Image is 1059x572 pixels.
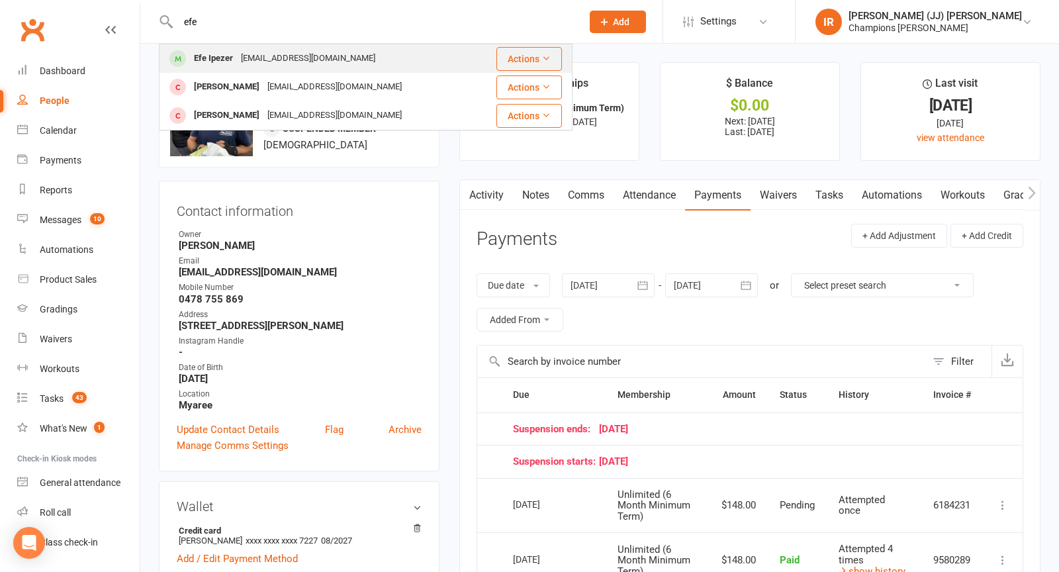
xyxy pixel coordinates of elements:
[751,180,806,211] a: Waivers
[179,281,422,294] div: Mobile Number
[40,185,72,195] div: Reports
[177,524,422,548] li: [PERSON_NAME]
[16,13,49,46] a: Clubworx
[17,528,140,557] a: Class kiosk mode
[72,392,87,403] span: 43
[40,507,71,518] div: Roll call
[700,7,737,36] span: Settings
[839,494,885,517] span: Attempted once
[40,95,69,106] div: People
[179,388,422,401] div: Location
[237,49,379,68] div: [EMAIL_ADDRESS][DOMAIN_NAME]
[501,378,606,412] th: Due
[179,320,422,332] strong: [STREET_ADDRESS][PERSON_NAME]
[17,235,140,265] a: Automations
[13,527,45,559] div: Open Intercom Messenger
[710,478,768,533] td: $148.00
[17,324,140,354] a: Waivers
[849,22,1022,34] div: Champions [PERSON_NAME]
[177,551,298,567] a: Add / Edit Payment Method
[179,361,422,374] div: Date of Birth
[177,438,289,453] a: Manage Comms Settings
[513,180,559,211] a: Notes
[559,180,614,211] a: Comms
[618,489,690,522] span: Unlimited (6 Month Minimum Term)
[614,180,685,211] a: Attendance
[190,49,237,68] div: Efe Ipezer
[17,295,140,324] a: Gradings
[921,478,983,533] td: 6184231
[496,75,562,99] button: Actions
[672,116,827,137] p: Next: [DATE] Last: [DATE]
[17,116,140,146] a: Calendar
[263,106,406,125] div: [EMAIL_ADDRESS][DOMAIN_NAME]
[17,56,140,86] a: Dashboard
[190,106,263,125] div: [PERSON_NAME]
[780,499,815,511] span: Pending
[17,498,140,528] a: Roll call
[179,293,422,305] strong: 0478 755 869
[17,265,140,295] a: Product Sales
[852,180,931,211] a: Automations
[770,277,779,293] div: or
[477,229,557,250] h3: Payments
[17,175,140,205] a: Reports
[40,304,77,314] div: Gradings
[174,13,573,31] input: Search...
[40,363,79,374] div: Workouts
[179,399,422,411] strong: Myaree
[613,17,629,27] span: Add
[513,494,574,514] div: [DATE]
[851,224,947,248] button: + Add Adjustment
[40,155,81,166] div: Payments
[780,554,800,566] span: Paid
[40,244,93,255] div: Automations
[40,215,81,225] div: Messages
[590,11,646,33] button: Add
[873,116,1028,130] div: [DATE]
[710,378,768,412] th: Amount
[17,146,140,175] a: Payments
[513,424,599,435] span: Suspension ends:
[40,274,97,285] div: Product Sales
[179,255,422,267] div: Email
[839,543,893,566] span: Attempted 4 times
[827,378,921,412] th: History
[389,422,422,438] a: Archive
[815,9,842,35] div: IR
[179,346,422,358] strong: -
[606,378,710,412] th: Membership
[263,139,367,151] span: [DEMOGRAPHIC_DATA]
[513,456,599,467] span: Suspension starts:
[477,308,563,332] button: Added From
[496,104,562,128] button: Actions
[40,66,85,76] div: Dashboard
[177,422,279,438] a: Update Contact Details
[283,123,376,134] span: Suspended member
[496,47,562,71] button: Actions
[17,384,140,414] a: Tasks 43
[179,240,422,252] strong: [PERSON_NAME]
[513,456,971,467] div: [DATE]
[768,378,827,412] th: Status
[921,378,983,412] th: Invoice #
[40,125,77,136] div: Calendar
[923,75,978,99] div: Last visit
[179,266,422,278] strong: [EMAIL_ADDRESS][DOMAIN_NAME]
[926,346,991,377] button: Filter
[263,77,406,97] div: [EMAIL_ADDRESS][DOMAIN_NAME]
[325,422,344,438] a: Flag
[179,335,422,348] div: Instagram Handle
[873,99,1028,113] div: [DATE]
[460,180,513,211] a: Activity
[90,213,105,224] span: 10
[94,422,105,433] span: 1
[40,334,72,344] div: Waivers
[179,526,415,536] strong: Credit card
[17,205,140,235] a: Messages 10
[950,224,1023,248] button: + Add Credit
[849,10,1022,22] div: [PERSON_NAME] (JJ) [PERSON_NAME]
[40,537,98,548] div: Class check-in
[477,273,550,297] button: Due date
[321,536,352,546] span: 08/2027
